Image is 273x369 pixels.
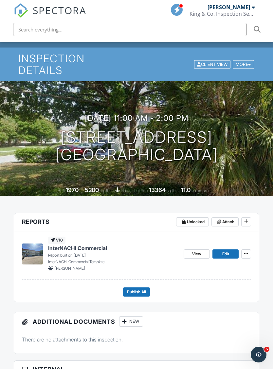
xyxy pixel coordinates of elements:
span: sq. ft. [100,188,109,193]
input: Search everything... [13,23,247,36]
span: bathrooms [191,188,210,193]
span: slab [121,188,128,193]
a: Client View [193,62,232,67]
p: There are no attachments to this inspection. [22,336,251,343]
span: 5 [264,347,269,352]
div: 13364 [149,186,166,193]
span: Lot Size [134,188,148,193]
div: 11.0 [181,186,191,193]
span: SPECTORA [33,3,86,17]
div: New [119,316,143,327]
div: More [233,60,254,69]
a: SPECTORA [14,9,86,23]
span: Built [58,188,65,193]
div: King & Co. Inspection Services, Inc [190,10,255,17]
div: 1970 [66,186,79,193]
h3: [DATE] 11:00 am - 2:00 pm [85,114,189,123]
h3: Additional Documents [14,312,259,331]
h1: [STREET_ADDRESS] [GEOGRAPHIC_DATA] [55,129,218,164]
iframe: Intercom live chat [251,347,266,362]
span: sq.ft. [167,188,175,193]
img: The Best Home Inspection Software - Spectora [14,3,28,18]
div: Client View [194,60,230,69]
div: [PERSON_NAME] [208,4,250,10]
div: 5200 [85,186,99,193]
h1: Inspection Details [18,53,255,76]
